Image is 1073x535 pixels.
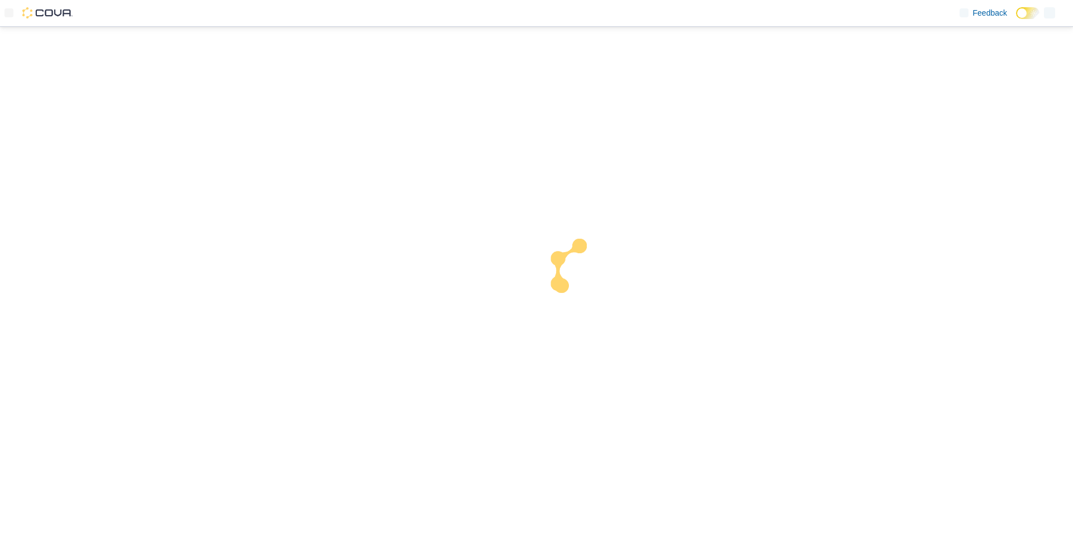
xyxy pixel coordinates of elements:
span: Feedback [973,7,1007,18]
span: Dark Mode [1016,19,1017,20]
a: Feedback [955,2,1012,24]
input: Dark Mode [1016,7,1039,19]
img: cova-loader [536,230,620,314]
img: Cova [22,7,73,18]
